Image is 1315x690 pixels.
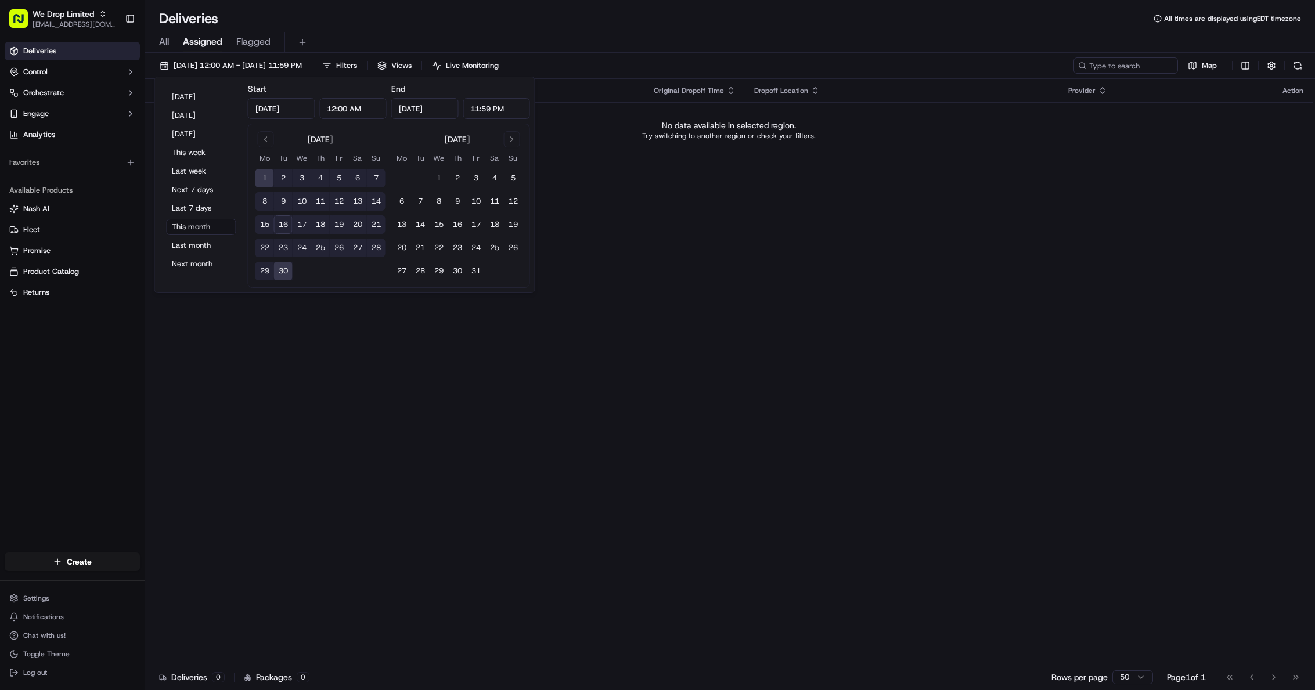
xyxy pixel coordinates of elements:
[297,672,309,682] div: 0
[274,239,293,257] button: 23
[5,262,140,281] button: Product Catalog
[485,169,504,187] button: 4
[5,627,140,644] button: Chat with us!
[39,111,190,123] div: Start new chat
[110,169,186,180] span: API Documentation
[504,239,523,257] button: 26
[33,20,116,29] button: [EMAIL_ADDRESS][DOMAIN_NAME]
[411,192,430,211] button: 7
[308,133,333,145] div: [DATE]
[1167,671,1206,683] div: Page 1 of 1
[12,47,211,66] p: Welcome 👋
[9,266,135,277] a: Product Catalog
[654,86,724,95] span: Original Dropoff Time
[167,163,236,179] button: Last week
[197,115,211,129] button: Start new chat
[159,671,225,683] div: Deliveries
[167,237,236,254] button: Last month
[255,215,274,234] button: 15
[82,197,140,206] a: Powered byPylon
[1202,60,1217,71] span: Map
[159,9,218,28] h1: Deliveries
[311,215,330,234] button: 18
[23,668,47,677] span: Log out
[367,239,386,257] button: 28
[467,262,485,280] button: 31
[430,152,448,164] th: Wednesday
[642,131,816,140] p: Try switching to another region or check your filters.
[5,84,140,102] button: Orchestrate
[311,192,330,211] button: 11
[212,672,225,682] div: 0
[274,215,293,234] button: 16
[23,649,70,659] span: Toggle Theme
[5,153,140,172] div: Favorites
[330,192,348,211] button: 12
[183,35,222,49] span: Assigned
[23,169,89,180] span: Knowledge Base
[9,287,135,298] a: Returns
[448,192,467,211] button: 9
[411,152,430,164] th: Tuesday
[167,126,236,142] button: [DATE]
[12,111,33,132] img: 1736555255976-a54dd68f-1ca7-489b-9aae-adbdc363a1c4
[23,245,51,256] span: Promise
[167,200,236,216] button: Last 7 days
[255,152,274,164] th: Monday
[274,262,293,280] button: 30
[174,60,302,71] span: [DATE] 12:00 AM - [DATE] 11:59 PM
[167,256,236,272] button: Next month
[485,215,504,234] button: 18
[504,215,523,234] button: 19
[5,104,140,123] button: Engage
[274,192,293,211] button: 9
[467,152,485,164] th: Friday
[5,552,140,571] button: Create
[244,671,309,683] div: Packages
[348,169,367,187] button: 6
[9,204,135,214] a: Nash AI
[430,169,448,187] button: 1
[167,89,236,105] button: [DATE]
[236,35,271,49] span: Flagged
[23,129,55,140] span: Analytics
[5,63,140,81] button: Control
[392,215,411,234] button: 13
[159,35,169,49] span: All
[248,98,315,119] input: Date
[430,262,448,280] button: 29
[485,152,504,164] th: Saturday
[1068,86,1096,95] span: Provider
[23,46,56,56] span: Deliveries
[311,169,330,187] button: 4
[448,215,467,234] button: 16
[367,192,386,211] button: 14
[1289,57,1306,74] button: Refresh
[504,152,523,164] th: Sunday
[167,107,236,124] button: [DATE]
[467,192,485,211] button: 10
[504,169,523,187] button: 5
[463,98,530,119] input: Time
[367,152,386,164] th: Sunday
[255,192,274,211] button: 8
[348,239,367,257] button: 27
[167,219,236,235] button: This month
[430,239,448,257] button: 22
[274,169,293,187] button: 2
[448,262,467,280] button: 30
[430,192,448,211] button: 8
[5,221,140,239] button: Fleet
[411,239,430,257] button: 21
[5,283,140,302] button: Returns
[427,57,504,74] button: Live Monitoring
[255,262,274,280] button: 29
[445,133,470,145] div: [DATE]
[5,200,140,218] button: Nash AI
[391,60,412,71] span: Views
[293,192,311,211] button: 10
[154,57,307,74] button: [DATE] 12:00 AM - [DATE] 11:59 PM
[367,215,386,234] button: 21
[319,98,387,119] input: Time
